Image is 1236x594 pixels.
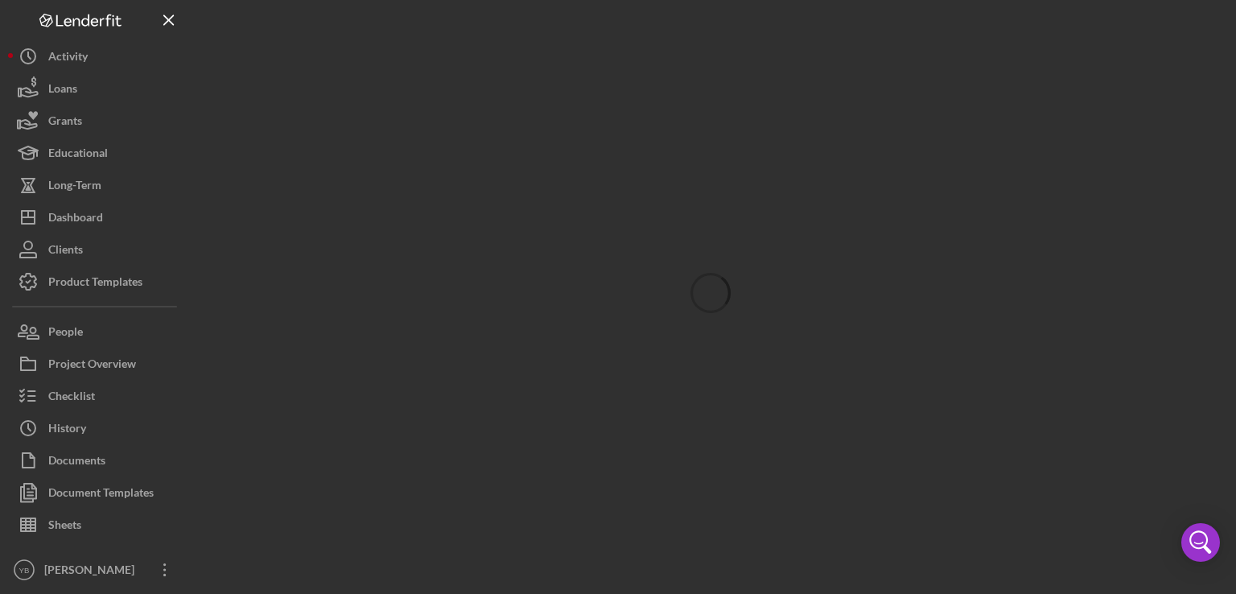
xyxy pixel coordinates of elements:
button: Checklist [8,380,185,412]
button: YB[PERSON_NAME] [8,554,185,586]
div: Activity [48,40,88,76]
div: Product Templates [48,266,142,302]
div: Educational [48,137,108,173]
div: Long-Term [48,169,101,205]
div: Project Overview [48,348,136,384]
div: Dashboard [48,201,103,237]
button: Project Overview [8,348,185,380]
div: Checklist [48,380,95,416]
button: Grants [8,105,185,137]
button: People [8,316,185,348]
button: Documents [8,444,185,476]
div: Grants [48,105,82,141]
div: Documents [48,444,105,481]
div: [PERSON_NAME] [40,554,145,590]
button: Document Templates [8,476,185,509]
button: Clients [8,233,185,266]
button: Dashboard [8,201,185,233]
div: Open Intercom Messenger [1181,523,1220,562]
div: Loans [48,72,77,109]
div: History [48,412,86,448]
button: Sheets [8,509,185,541]
button: Loans [8,72,185,105]
div: Clients [48,233,83,270]
button: Activity [8,40,185,72]
button: Long-Term [8,169,185,201]
div: Document Templates [48,476,154,513]
button: History [8,412,185,444]
div: Sheets [48,509,81,545]
button: Educational [8,137,185,169]
button: Product Templates [8,266,185,298]
div: People [48,316,83,352]
text: YB [19,566,30,575]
